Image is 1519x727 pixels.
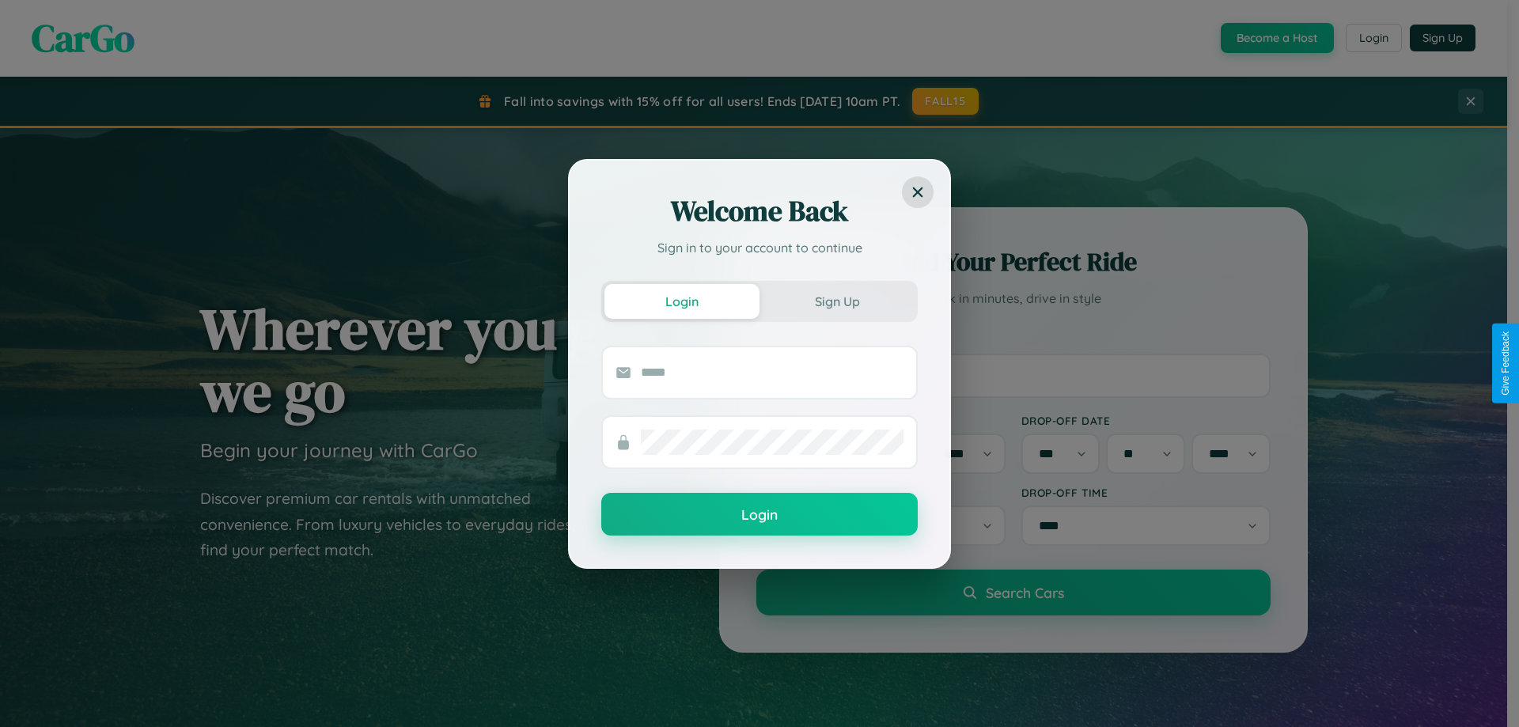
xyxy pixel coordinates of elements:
h2: Welcome Back [601,192,918,230]
p: Sign in to your account to continue [601,238,918,257]
div: Give Feedback [1500,331,1511,396]
button: Login [604,284,759,319]
button: Sign Up [759,284,915,319]
button: Login [601,493,918,536]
